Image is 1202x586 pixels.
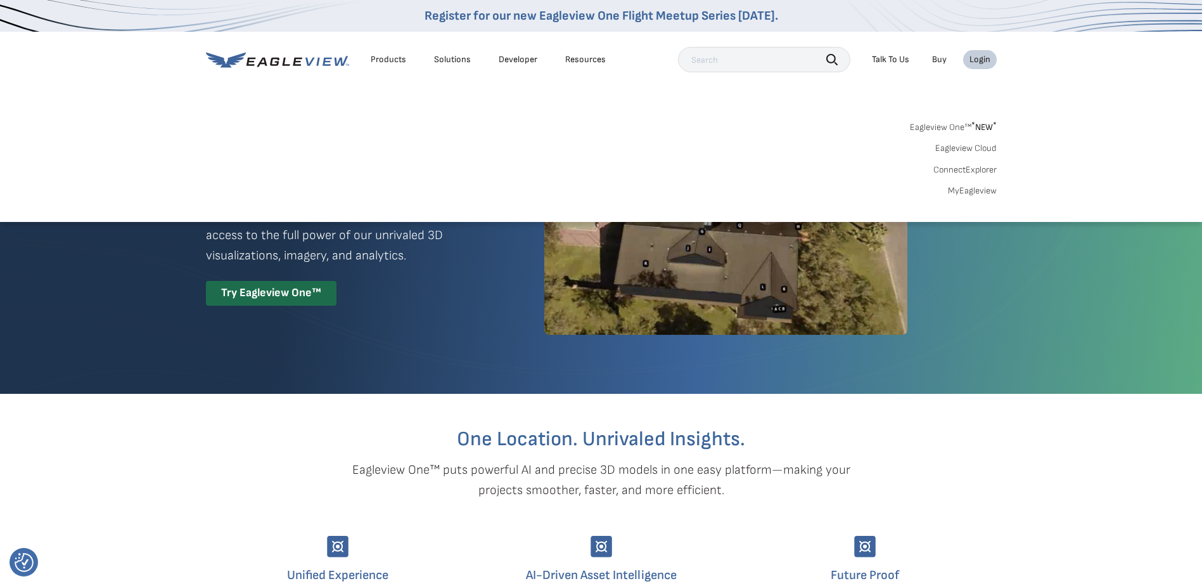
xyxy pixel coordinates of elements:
[948,185,997,197] a: MyEagleview
[479,565,724,585] h4: AI-Driven Asset Intelligence
[327,536,348,557] img: Group-9744.svg
[15,553,34,572] button: Consent Preferences
[499,54,537,65] a: Developer
[565,54,606,65] div: Resources
[969,54,990,65] div: Login
[15,553,34,572] img: Revisit consent button
[215,565,460,585] h4: Unified Experience
[425,8,778,23] a: Register for our new Eagleview One Flight Meetup Series [DATE].
[330,460,873,500] p: Eagleview One™ puts powerful AI and precise 3D models in one easy platform—making your projects s...
[854,536,876,557] img: Group-9744.svg
[591,536,612,557] img: Group-9744.svg
[206,281,336,306] div: Try Eagleview One™
[932,54,947,65] a: Buy
[872,54,909,65] div: Talk To Us
[971,122,997,133] span: NEW
[678,47,850,72] input: Search
[935,143,997,154] a: Eagleview Cloud
[206,205,499,266] p: A premium digital experience that provides seamless access to the full power of our unrivaled 3D ...
[371,54,406,65] div: Products
[910,118,997,133] a: Eagleview One™*NEW*
[933,164,997,176] a: ConnectExplorer
[434,54,471,65] div: Solutions
[215,429,987,450] h2: One Location. Unrivaled Insights.
[743,565,987,585] h4: Future Proof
